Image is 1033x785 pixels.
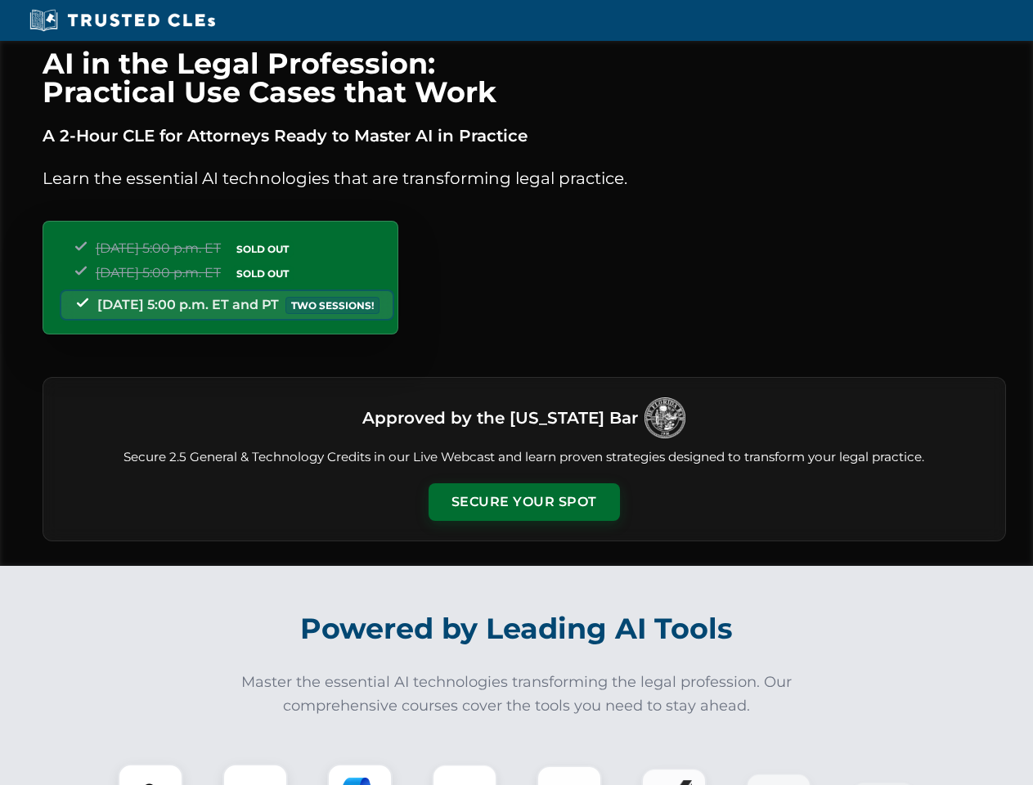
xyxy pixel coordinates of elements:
p: Master the essential AI technologies transforming the legal profession. Our comprehensive courses... [231,671,803,718]
p: Secure 2.5 General & Technology Credits in our Live Webcast and learn proven strategies designed ... [63,448,986,467]
img: Logo [645,397,685,438]
h3: Approved by the [US_STATE] Bar [362,403,638,433]
img: Trusted CLEs [25,8,220,33]
h1: AI in the Legal Profession: Practical Use Cases that Work [43,49,1006,106]
span: [DATE] 5:00 p.m. ET [96,265,221,280]
p: Learn the essential AI technologies that are transforming legal practice. [43,165,1006,191]
h2: Powered by Leading AI Tools [64,600,970,657]
button: Secure Your Spot [429,483,620,521]
span: [DATE] 5:00 p.m. ET [96,240,221,256]
p: A 2-Hour CLE for Attorneys Ready to Master AI in Practice [43,123,1006,149]
span: SOLD OUT [231,240,294,258]
span: SOLD OUT [231,265,294,282]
